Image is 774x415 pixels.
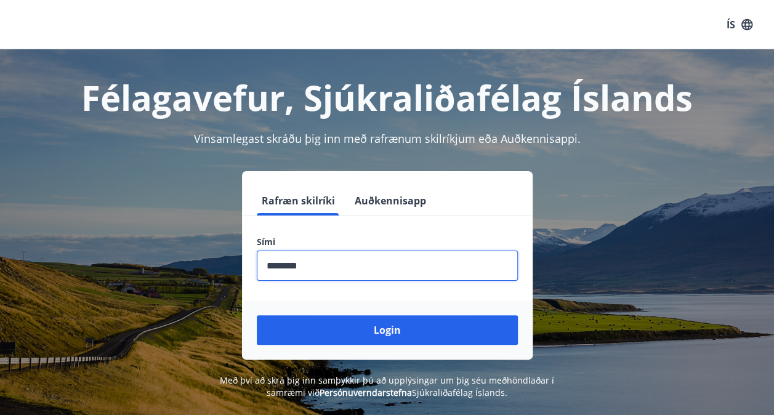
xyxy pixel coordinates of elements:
[15,74,759,121] h1: Félagavefur, Sjúkraliðafélag Íslands
[257,315,518,345] button: Login
[257,186,340,216] button: Rafræn skilríki
[320,387,412,398] a: Persónuverndarstefna
[257,236,518,248] label: Sími
[220,374,554,398] span: Með því að skrá þig inn samþykkir þú að upplýsingar um þig séu meðhöndlaðar í samræmi við Sjúkral...
[194,131,581,146] span: Vinsamlegast skráðu þig inn með rafrænum skilríkjum eða Auðkennisappi.
[350,186,431,216] button: Auðkennisapp
[720,14,759,36] button: ÍS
